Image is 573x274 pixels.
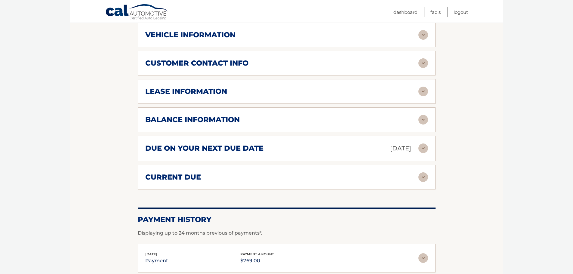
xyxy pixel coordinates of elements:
img: accordion-rest.svg [418,30,428,40]
img: accordion-rest.svg [418,115,428,125]
p: $769.00 [240,257,274,265]
h2: due on your next due date [145,144,263,153]
span: [DATE] [145,252,157,256]
h2: current due [145,173,201,182]
h2: vehicle information [145,30,236,39]
h2: balance information [145,115,240,124]
h2: customer contact info [145,59,248,68]
a: Dashboard [393,7,417,17]
img: accordion-rest.svg [418,58,428,68]
h2: lease information [145,87,227,96]
a: Logout [454,7,468,17]
a: FAQ's [430,7,441,17]
p: Displaying up to 24 months previous of payments*. [138,229,436,237]
img: accordion-rest.svg [418,143,428,153]
img: accordion-rest.svg [418,253,428,263]
span: payment amount [240,252,274,256]
a: Cal Automotive [105,4,168,21]
h2: Payment History [138,215,436,224]
img: accordion-rest.svg [418,87,428,96]
p: [DATE] [390,143,411,154]
p: payment [145,257,168,265]
img: accordion-rest.svg [418,172,428,182]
